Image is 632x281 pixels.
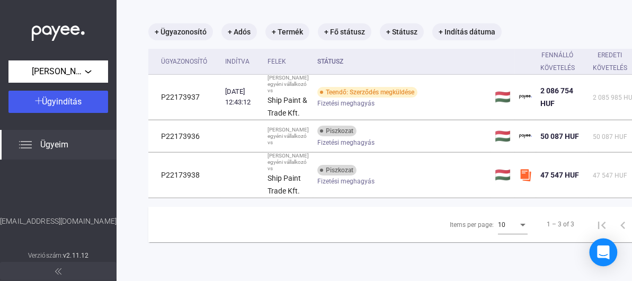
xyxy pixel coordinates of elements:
[148,120,221,152] td: P22173936
[268,153,309,172] div: [PERSON_NAME] egyéni vállalkozó vs
[225,55,250,68] div: Indítva
[268,96,307,117] strong: Ship Paint & Trade Kft.
[432,23,502,40] mat-chip: + Indítás dátuma
[519,130,532,143] img: payee-logo
[450,218,494,231] div: Items per page:
[540,49,584,74] div: Fennálló követelés
[268,127,309,146] div: [PERSON_NAME] egyéni vállalkozó vs
[225,86,259,108] div: [DATE] 12:43:12
[221,23,257,40] mat-chip: + Adós
[148,153,221,198] td: P22173938
[268,75,309,94] div: [PERSON_NAME] egyéni vállalkozó vs
[590,239,618,267] div: Open Intercom Messenger
[519,91,532,103] img: payee-logo
[161,55,207,68] div: Ügyazonosító
[63,252,88,259] strong: v2.11.12
[148,75,221,120] td: P22173937
[547,218,574,231] div: 1 – 3 of 3
[593,49,627,74] div: Eredeti követelés
[161,55,217,68] div: Ügyazonosító
[519,169,532,181] img: szamlazzhu-mini
[40,138,68,151] span: Ügyeim
[540,171,579,179] span: 47 547 HUF
[380,23,424,40] mat-chip: + Státusz
[8,91,108,113] button: Ügyindítás
[317,136,375,149] span: Fizetési meghagyás
[491,75,515,120] td: 🇭🇺
[540,86,573,108] span: 2 086 754 HUF
[591,214,612,235] button: First page
[317,97,375,110] span: Fizetési meghagyás
[593,133,627,140] span: 50 087 HUF
[32,65,85,78] span: [PERSON_NAME] egyéni vállalkozó
[268,174,301,195] strong: Ship Paint Trade Kft.
[313,49,491,75] th: Státusz
[265,23,309,40] mat-chip: + Termék
[225,55,259,68] div: Indítva
[55,268,61,275] img: arrow-double-left-grey.svg
[317,87,417,98] div: Teendő: Szerződés megküldése
[42,96,82,107] span: Ügyindítás
[35,97,42,104] img: plus-white.svg
[317,126,357,136] div: Piszkozat
[540,49,575,74] div: Fennálló követelés
[498,221,505,229] span: 10
[593,172,627,179] span: 47 547 HUF
[317,165,357,175] div: Piszkozat
[317,175,375,188] span: Fizetési meghagyás
[268,55,309,68] div: Felek
[268,55,286,68] div: Felek
[491,153,515,198] td: 🇭🇺
[540,132,579,140] span: 50 087 HUF
[491,120,515,152] td: 🇭🇺
[32,20,85,41] img: white-payee-white-dot.svg
[498,218,528,231] mat-select: Items per page:
[8,60,108,83] button: [PERSON_NAME] egyéni vállalkozó
[19,138,32,151] img: list.svg
[148,23,213,40] mat-chip: + Ügyazonosító
[318,23,371,40] mat-chip: + Fő státusz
